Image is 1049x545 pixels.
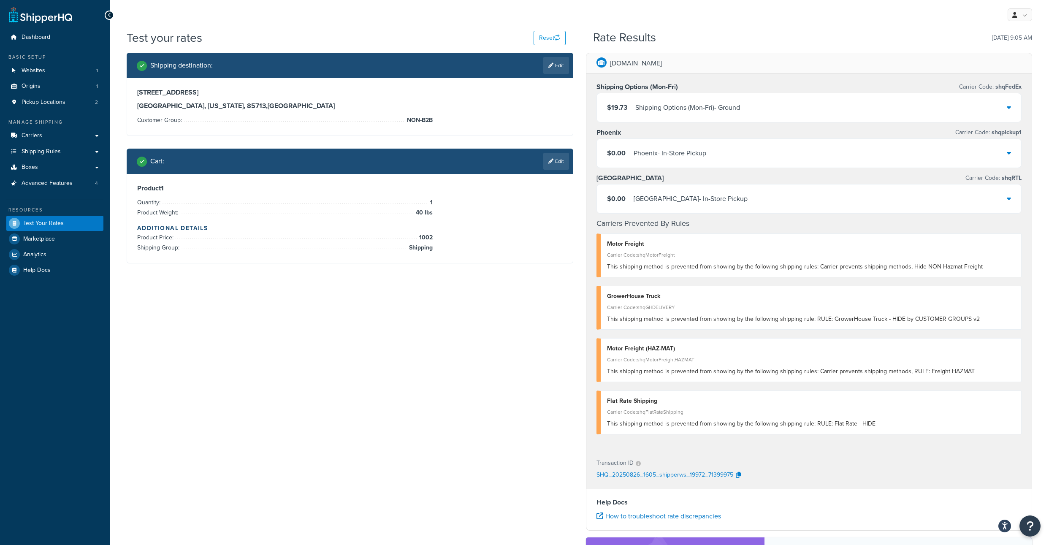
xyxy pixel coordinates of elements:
[607,419,876,428] span: This shipping method is prevented from showing by the following shipping rule: RULE: Flat Rate - ...
[22,83,41,90] span: Origins
[596,174,664,182] h3: [GEOGRAPHIC_DATA]
[96,67,98,74] span: 1
[607,301,1015,313] div: Carrier Code: shqGHDELIVERY
[607,249,1015,261] div: Carrier Code: shqMotorFreight
[414,208,433,218] span: 40 lbs
[607,406,1015,418] div: Carrier Code: shqFlatRateShipping
[137,243,182,252] span: Shipping Group:
[6,231,103,247] a: Marketplace
[137,102,563,110] h3: [GEOGRAPHIC_DATA], [US_STATE], 85713 , [GEOGRAPHIC_DATA]
[428,198,433,208] span: 1
[6,30,103,45] a: Dashboard
[607,103,627,112] span: $19.73
[596,511,721,521] a: How to troubleshoot rate discrepancies
[22,132,42,139] span: Carriers
[994,82,1022,91] span: shqFedEx
[23,236,55,243] span: Marketplace
[6,119,103,126] div: Manage Shipping
[95,180,98,187] span: 4
[6,216,103,231] a: Test Your Rates
[127,30,202,46] h1: Test your rates
[607,262,983,271] span: This shipping method is prevented from showing by the following shipping rules: Carrier prevents ...
[6,63,103,79] li: Websites
[607,238,1015,250] div: Motor Freight
[22,67,45,74] span: Websites
[607,343,1015,355] div: Motor Freight (HAZ-MAT)
[635,102,740,114] div: Shipping Options (Mon-Fri) - Ground
[6,263,103,278] a: Help Docs
[96,83,98,90] span: 1
[607,367,975,376] span: This shipping method is prevented from showing by the following shipping rules: Carrier prevents ...
[6,176,103,191] a: Advanced Features4
[610,57,662,69] p: [DOMAIN_NAME]
[137,224,563,233] h4: Additional Details
[6,144,103,160] a: Shipping Rules
[6,128,103,144] a: Carriers
[137,208,180,217] span: Product Weight:
[607,395,1015,407] div: Flat Rate Shipping
[1019,515,1041,537] button: Open Resource Center
[596,497,1022,507] h4: Help Docs
[607,290,1015,302] div: GrowerHouse Truck
[6,95,103,110] li: Pickup Locations
[607,148,626,158] span: $0.00
[607,315,980,323] span: This shipping method is prevented from showing by the following shipping rule: RULE: GrowerHouse ...
[543,57,569,74] a: Edit
[137,198,163,207] span: Quantity:
[596,128,621,137] h3: Phoenix
[22,99,65,106] span: Pickup Locations
[959,81,1022,93] p: Carrier Code:
[6,206,103,214] div: Resources
[22,148,61,155] span: Shipping Rules
[150,157,164,165] h2: Cart :
[23,251,46,258] span: Analytics
[137,233,176,242] span: Product Price:
[6,247,103,262] a: Analytics
[405,115,433,125] span: NON-B2B
[417,233,433,243] span: 1002
[6,54,103,61] div: Basic Setup
[23,220,64,227] span: Test Your Rates
[990,128,1022,137] span: shqpickup1
[137,116,184,125] span: Customer Group:
[6,79,103,94] a: Origins1
[22,164,38,171] span: Boxes
[955,127,1022,138] p: Carrier Code:
[965,172,1022,184] p: Carrier Code:
[634,147,706,159] div: Phoenix - In-Store Pickup
[6,95,103,110] a: Pickup Locations2
[6,79,103,94] li: Origins
[596,218,1022,229] h4: Carriers Prevented By Rules
[6,176,103,191] li: Advanced Features
[534,31,566,45] button: Reset
[1000,174,1022,182] span: shqRTL
[596,469,733,482] p: SHQ_20250826_1605_shipperws_19972_71399975
[23,267,51,274] span: Help Docs
[22,180,73,187] span: Advanced Features
[593,31,656,44] h2: Rate Results
[22,34,50,41] span: Dashboard
[137,184,563,193] h3: Product 1
[607,354,1015,366] div: Carrier Code: shqMotorFreightHAZMAT
[6,63,103,79] a: Websites1
[992,32,1032,44] p: [DATE] 9:05 AM
[407,243,433,253] span: Shipping
[150,62,213,69] h2: Shipping destination :
[596,457,634,469] p: Transaction ID
[596,83,678,91] h3: Shipping Options (Mon-Fri)
[137,88,563,97] h3: [STREET_ADDRESS]
[607,194,626,203] span: $0.00
[95,99,98,106] span: 2
[6,160,103,175] a: Boxes
[543,153,569,170] a: Edit
[634,193,748,205] div: [GEOGRAPHIC_DATA] - In-Store Pickup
